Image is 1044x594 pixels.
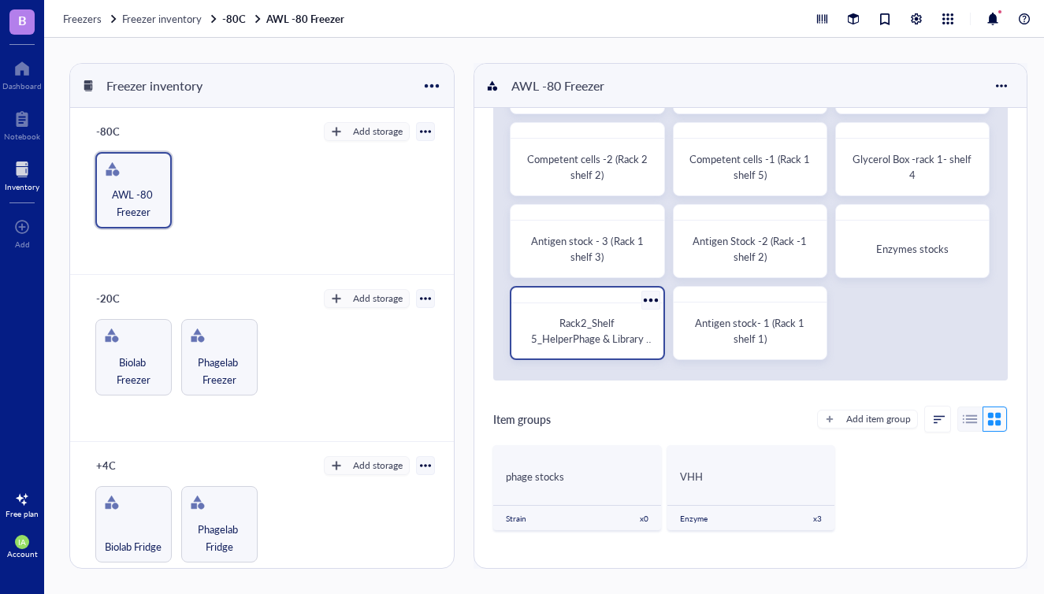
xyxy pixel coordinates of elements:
[504,72,611,99] div: AWL -80 Freezer
[122,11,202,26] span: Freezer inventory
[640,514,648,523] div: x 0
[18,10,27,30] span: B
[680,469,703,484] span: VHH
[4,132,40,141] div: Notebook
[817,410,918,429] button: Add item group
[89,121,184,143] div: -80C
[5,157,39,191] a: Inventory
[680,514,708,523] div: Enzyme
[7,549,38,559] div: Account
[5,182,39,191] div: Inventory
[324,122,410,141] button: Add storage
[222,12,347,26] a: -80CAWL -80 Freezer
[6,509,39,518] div: Free plan
[846,412,911,426] div: Add item group
[689,151,812,182] span: Competent cells -1 (Rack 1 shelf 5)
[506,469,564,484] span: phage stocks
[531,315,654,362] span: Rack2_Shelf 5_HelperPhage & Library T_
[695,315,807,346] span: Antigen stock- 1 (Rack 1 shelf 1)
[506,514,526,523] div: Strain
[103,186,164,221] span: AWL -80 Freezer
[531,233,645,264] span: Antigen stock - 3 (Rack 1 shelf 3)
[102,354,165,388] span: Biolab Freezer
[324,456,410,475] button: Add storage
[353,124,403,139] div: Add storage
[89,455,184,477] div: +4C
[353,291,403,306] div: Add storage
[493,410,551,428] div: Item groups
[4,106,40,141] a: Notebook
[188,521,251,555] span: Phagelab Fridge
[63,12,119,26] a: Freezers
[99,72,210,99] div: Freezer inventory
[122,12,219,26] a: Freezer inventory
[853,151,974,182] span: Glycerol Box -rack 1- shelf 4
[324,289,410,308] button: Add storage
[813,514,822,523] div: x 3
[2,56,42,91] a: Dashboard
[353,458,403,473] div: Add storage
[63,11,102,26] span: Freezers
[527,151,650,182] span: Competent cells -2 (Rack 2 shelf 2)
[89,288,184,310] div: -20C
[18,537,26,547] span: IA
[15,239,30,249] div: Add
[105,538,162,555] span: Biolab Fridge
[188,354,251,388] span: Phagelab Freezer
[876,241,949,256] span: Enzymes stocks
[693,233,809,264] span: Antigen Stock -2 (Rack -1 shelf 2)
[2,81,42,91] div: Dashboard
